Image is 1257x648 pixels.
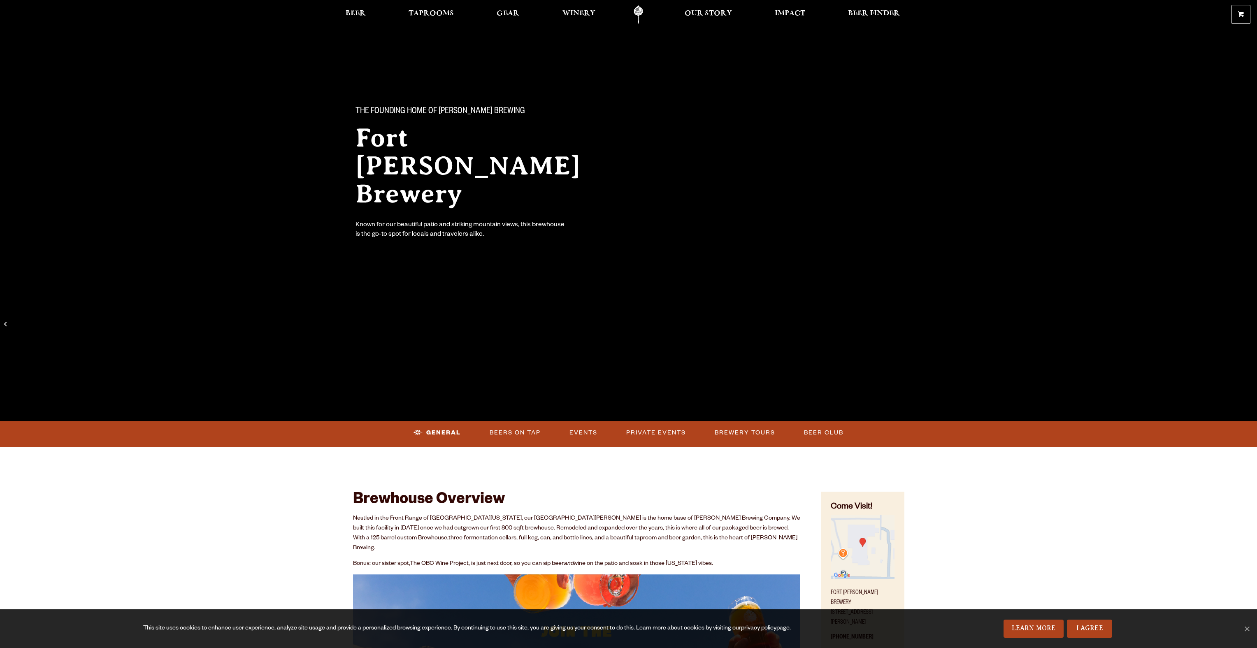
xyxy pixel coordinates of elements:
span: Our Story [685,10,732,17]
span: The Founding Home of [PERSON_NAME] Brewing [355,107,525,117]
a: Learn More [1004,620,1064,638]
a: The OBC Wine Project [410,561,469,567]
a: Gear [491,5,525,24]
span: Beer [346,10,366,17]
span: three fermentation cellars, full keg, can, and bottle lines, and a beautiful taproom and beer gar... [353,535,797,552]
a: Beers on Tap [486,423,544,442]
a: Private Events [623,423,689,442]
a: Events [566,423,601,442]
span: Beer Finder [848,10,900,17]
a: Find on Google Maps (opens in a new window) [831,575,894,581]
span: No [1243,625,1251,633]
a: Taprooms [403,5,459,24]
a: Beer Finder [843,5,905,24]
h2: Brewhouse Overview [353,492,801,510]
a: privacy policy [741,625,776,632]
h2: Fort [PERSON_NAME] Brewery [355,124,612,208]
h4: Come Visit! [831,502,894,513]
span: Impact [775,10,805,17]
p: Bonus: our sister spot, , is just next door, so you can sip beer wine on the patio and soak in th... [353,559,801,569]
a: Winery [557,5,601,24]
em: and [564,561,574,567]
span: Winery [562,10,595,17]
img: Small thumbnail of location on map [831,515,894,578]
a: General [410,423,464,442]
a: Brewery Tours [711,423,778,442]
p: Fort [PERSON_NAME] Brewery [STREET_ADDRESS][PERSON_NAME] [831,583,894,628]
div: This site uses cookies to enhance user experience, analyze site usage and provide a personalized ... [143,625,873,633]
a: Odell Home [623,5,654,24]
a: Our Story [679,5,737,24]
div: Known for our beautiful patio and striking mountain views, this brewhouse is the go-to spot for l... [355,221,566,240]
span: Gear [497,10,519,17]
a: Beer Club [801,423,847,442]
a: Impact [769,5,811,24]
span: Taprooms [409,10,454,17]
a: Beer [340,5,371,24]
a: I Agree [1067,620,1112,638]
p: Nestled in the Front Range of [GEOGRAPHIC_DATA][US_STATE], our [GEOGRAPHIC_DATA][PERSON_NAME] is ... [353,514,801,553]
